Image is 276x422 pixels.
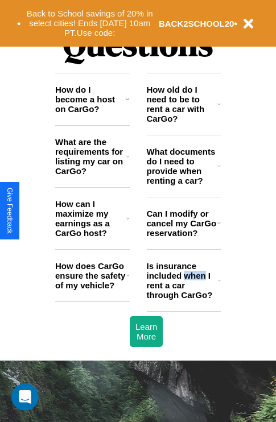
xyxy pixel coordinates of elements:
[55,261,126,290] h3: How does CarGo ensure the safety of my vehicle?
[130,316,163,347] button: Learn More
[147,147,219,185] h3: What documents do I need to provide when renting a car?
[147,209,217,238] h3: Can I modify or cancel my CarGo reservation?
[147,85,218,123] h3: How old do I need to be to rent a car with CarGo?
[159,19,234,28] b: BACK2SCHOOL20
[55,85,125,114] h3: How do I become a host on CarGo?
[55,137,126,176] h3: What are the requirements for listing my car on CarGo?
[6,188,14,234] div: Give Feedback
[21,6,159,41] button: Back to School savings of 20% in select cities! Ends [DATE] 10am PT.Use code:
[147,261,218,300] h3: Is insurance included when I rent a car through CarGo?
[11,383,39,411] iframe: Intercom live chat
[55,199,126,238] h3: How can I maximize my earnings as a CarGo host?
